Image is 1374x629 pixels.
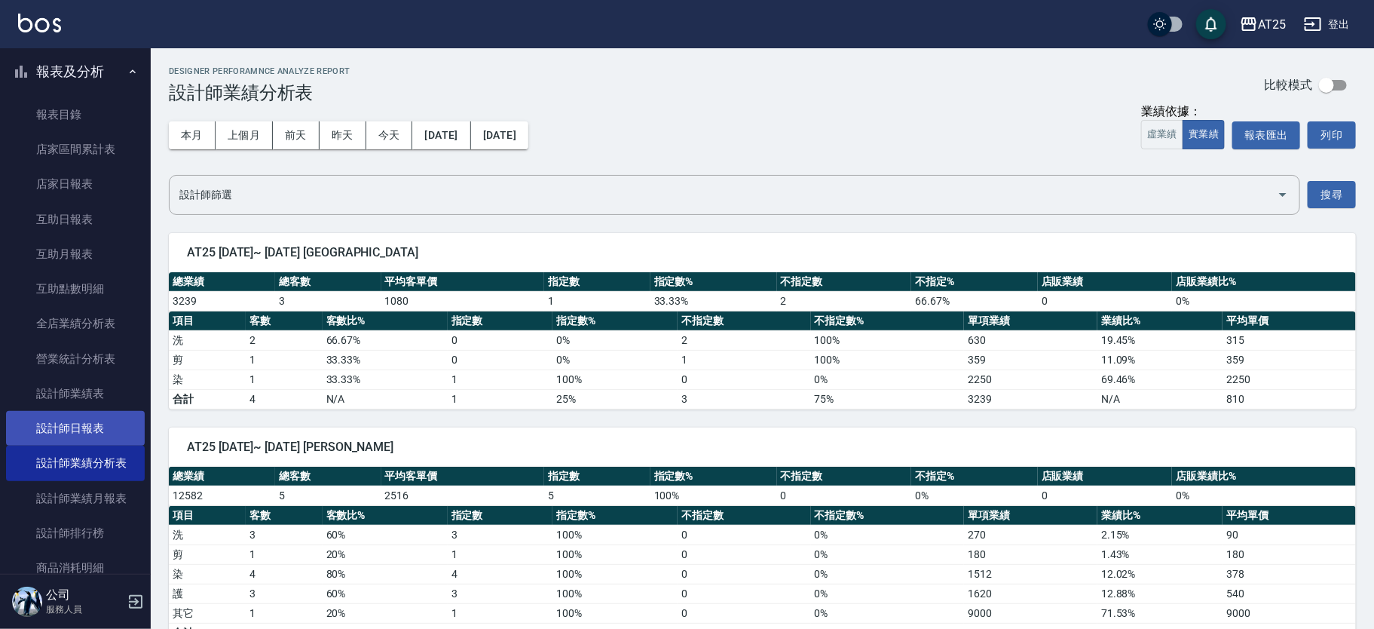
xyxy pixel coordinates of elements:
[964,389,1097,409] td: 3239
[169,272,1356,311] table: a dense table
[448,525,552,545] td: 3
[678,506,811,526] th: 不指定數
[552,370,678,389] td: 100 %
[1097,370,1223,389] td: 69.46 %
[964,545,1097,564] td: 180
[6,411,145,446] a: 設計師日報表
[187,440,1338,455] span: AT25 [DATE]~ [DATE] [PERSON_NAME]
[275,291,381,311] td: 3
[320,121,366,149] button: 昨天
[246,506,323,526] th: 客數
[46,588,123,603] h5: 公司
[964,584,1097,603] td: 1620
[1172,467,1356,486] th: 店販業績比%
[381,272,544,292] th: 平均客單價
[964,603,1097,623] td: 9000
[811,564,965,584] td: 0 %
[1097,330,1223,350] td: 19.45 %
[777,272,912,292] th: 不指定數
[448,584,552,603] td: 3
[650,272,777,292] th: 指定數%
[811,584,965,603] td: 0 %
[12,587,42,617] img: Person
[448,389,552,409] td: 1
[964,525,1097,545] td: 270
[366,121,413,149] button: 今天
[246,350,323,370] td: 1
[552,603,678,623] td: 100 %
[6,97,145,132] a: 報表目錄
[412,121,470,149] button: [DATE]
[678,525,811,545] td: 0
[323,370,448,389] td: 33.33 %
[1038,272,1173,292] th: 店販業績
[911,272,1038,292] th: 不指定%
[6,376,145,411] a: 設計師業績表
[169,564,246,584] td: 染
[323,330,448,350] td: 66.67 %
[1097,311,1223,331] th: 業績比%
[552,545,678,564] td: 100 %
[246,603,323,623] td: 1
[552,506,678,526] th: 指定數%
[169,467,275,486] th: 總業績
[911,291,1038,311] td: 66.67 %
[1232,121,1300,149] button: 報表匯出
[448,506,552,526] th: 指定數
[777,467,912,486] th: 不指定數
[169,389,246,409] td: 合計
[1258,15,1286,34] div: AT25
[448,603,552,623] td: 1
[811,603,965,623] td: 0 %
[1097,525,1223,545] td: 2.15 %
[911,467,1038,486] th: 不指定%
[1172,486,1356,505] td: 0 %
[811,545,965,564] td: 0 %
[323,584,448,603] td: 60 %
[1097,389,1223,409] td: N/A
[323,545,448,564] td: 20 %
[323,603,448,623] td: 20 %
[544,486,650,505] td: 5
[169,66,350,76] h2: Designer Perforamnce Analyze Report
[678,311,811,331] th: 不指定數
[1141,104,1225,120] div: 業績依據：
[1038,291,1173,311] td: 0
[552,350,678,370] td: 0 %
[650,467,777,486] th: 指定數%
[1223,389,1356,409] td: 810
[811,370,965,389] td: 0 %
[6,551,145,585] a: 商品消耗明細
[169,486,275,505] td: 12582
[552,564,678,584] td: 100 %
[544,272,650,292] th: 指定數
[811,525,965,545] td: 0 %
[678,350,811,370] td: 1
[169,291,275,311] td: 3239
[811,350,965,370] td: 100 %
[1097,564,1223,584] td: 12.02 %
[678,370,811,389] td: 0
[1223,525,1356,545] td: 90
[544,291,650,311] td: 1
[964,370,1097,389] td: 2250
[544,467,650,486] th: 指定數
[169,584,246,603] td: 護
[6,132,145,167] a: 店家區間累計表
[1141,120,1183,149] button: 虛業績
[323,525,448,545] td: 60 %
[678,330,811,350] td: 2
[1223,330,1356,350] td: 315
[471,121,528,149] button: [DATE]
[650,291,777,311] td: 33.33 %
[169,311,1356,410] table: a dense table
[216,121,273,149] button: 上個月
[448,330,552,350] td: 0
[1223,603,1356,623] td: 9000
[169,545,246,564] td: 剪
[6,306,145,341] a: 全店業績分析表
[964,350,1097,370] td: 359
[275,486,381,505] td: 5
[1264,77,1312,93] p: 比較模式
[1223,506,1356,526] th: 平均單價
